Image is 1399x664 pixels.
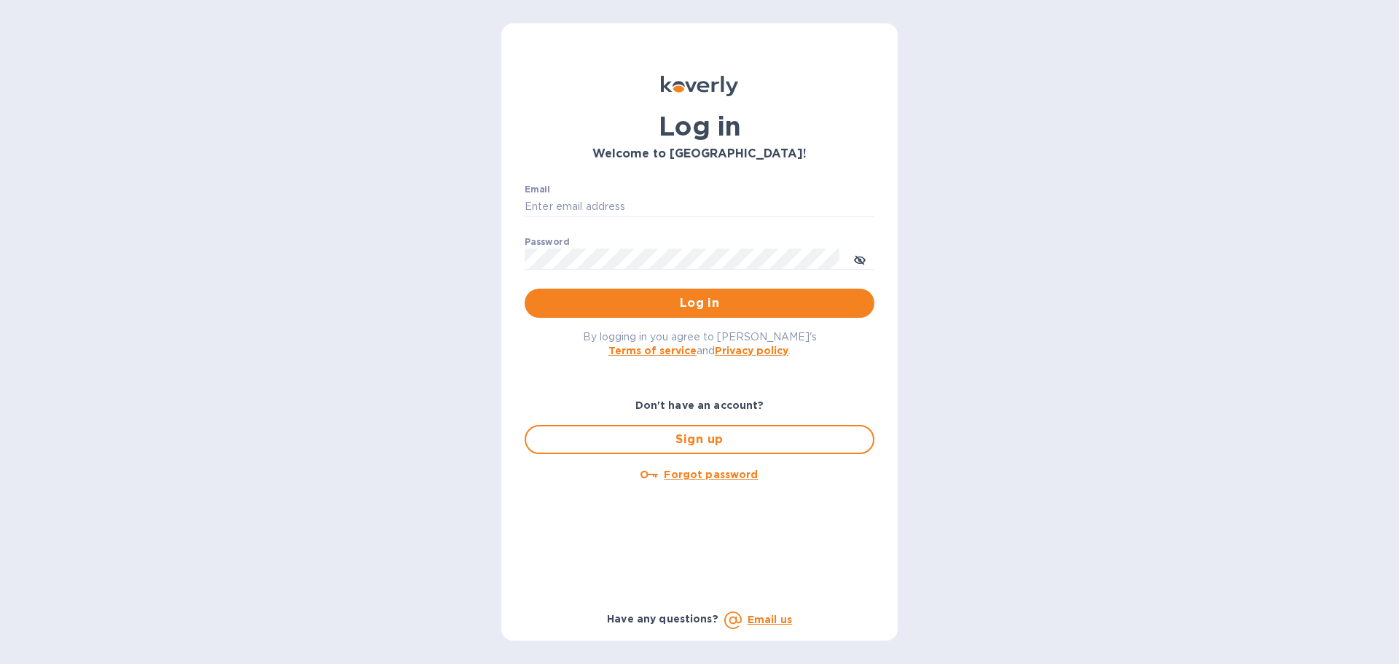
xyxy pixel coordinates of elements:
[525,185,550,194] label: Email
[525,111,874,141] h1: Log in
[607,613,718,625] b: Have any questions?
[583,331,817,356] span: By logging in you agree to [PERSON_NAME]'s and .
[664,469,758,480] u: Forgot password
[525,289,874,318] button: Log in
[748,614,792,625] a: Email us
[536,294,863,312] span: Log in
[661,76,738,96] img: Koverly
[715,345,788,356] a: Privacy policy
[525,147,874,161] h3: Welcome to [GEOGRAPHIC_DATA]!
[525,425,874,454] button: Sign up
[845,244,874,273] button: toggle password visibility
[635,399,764,411] b: Don't have an account?
[525,196,874,218] input: Enter email address
[538,431,861,448] span: Sign up
[525,238,569,246] label: Password
[608,345,697,356] a: Terms of service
